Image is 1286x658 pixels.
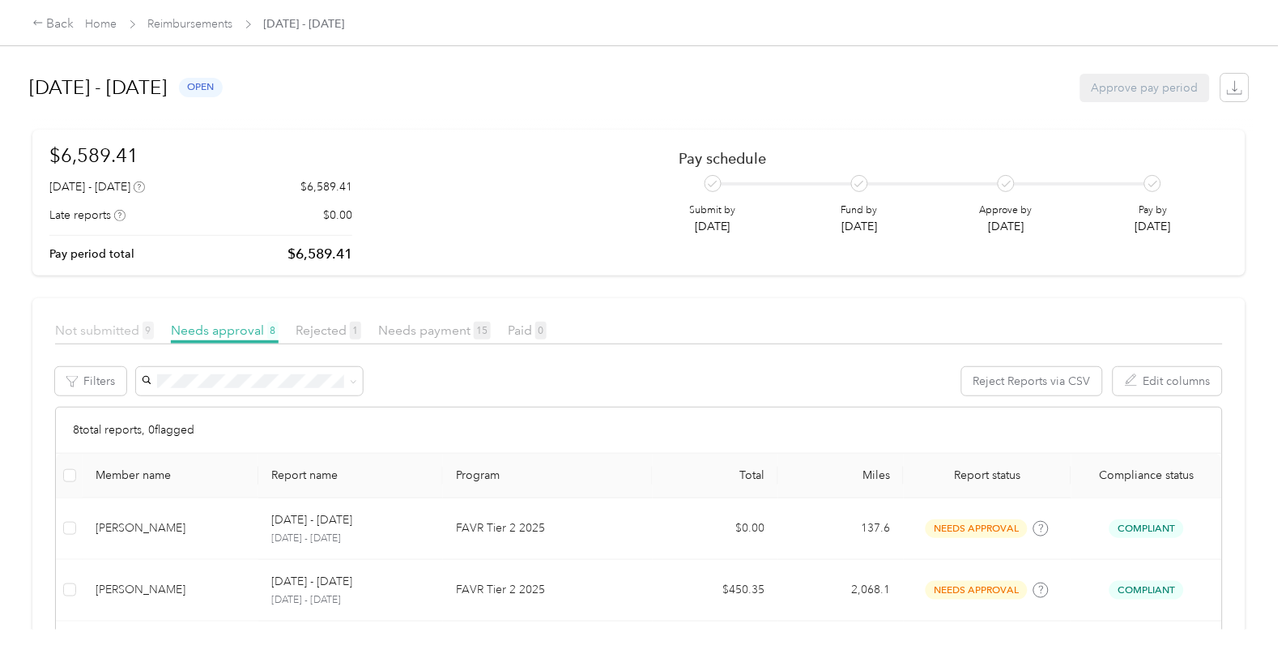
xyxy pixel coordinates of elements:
td: $0.00 [653,498,778,560]
div: [DATE] - [DATE] [49,178,145,195]
span: [DATE] - [DATE] [264,15,345,32]
h1: [DATE] - [DATE] [30,68,168,107]
th: Program [443,454,653,498]
div: Late reports [49,207,126,224]
p: Fund by [841,203,878,218]
h1: $6,589.41 [49,141,352,169]
div: Member name [96,468,245,482]
button: Filters [55,367,126,395]
td: 2,068.1 [778,560,904,622]
p: $6,589.41 [287,244,352,264]
div: 8 total reports, 0 flagged [56,408,1222,454]
p: [DATE] [690,218,736,235]
td: 137.6 [778,498,904,560]
p: $6,589.41 [300,178,352,195]
iframe: Everlance-gr Chat Button Frame [1195,567,1286,658]
button: Reject Reports via CSV [962,367,1102,395]
h2: Pay schedule [679,150,1200,167]
p: Submit by [690,203,736,218]
span: 9 [143,322,154,340]
a: Home [86,17,117,31]
span: Compliant [1109,519,1184,538]
span: open [179,78,223,96]
p: [DATE] [980,218,1033,235]
span: Needs payment [378,323,491,338]
span: needs approval [926,581,1028,600]
p: $0.00 [323,207,352,224]
div: Back [32,15,75,34]
span: Needs approval [171,323,279,338]
td: FAVR Tier 2 2025 [443,560,653,622]
div: Miles [791,468,891,482]
p: FAVR Tier 2 2025 [456,581,640,599]
p: [DATE] [841,218,878,235]
span: Rejected [296,323,361,338]
p: [DATE] [1135,218,1171,235]
div: [PERSON_NAME] [96,581,245,599]
p: [DATE] - [DATE] [271,573,352,591]
span: 8 [267,322,279,340]
span: Compliance status [1084,468,1209,482]
p: [DATE] - [DATE] [271,511,352,529]
p: [DATE] - [DATE] [271,532,430,546]
td: $450.35 [653,560,778,622]
div: [PERSON_NAME] [96,519,245,537]
span: 1 [350,322,361,340]
span: Not submitted [55,323,154,338]
p: FAVR Tier 2 2025 [456,519,640,537]
span: Compliant [1109,581,1184,600]
span: needs approval [926,519,1028,538]
div: Total [666,468,765,482]
p: Pay period total [49,246,134,263]
span: Report status [917,468,1058,482]
button: Edit columns [1114,367,1222,395]
span: Paid [508,323,547,338]
span: 0 [535,322,547,340]
th: Member name [83,454,258,498]
span: 15 [474,322,491,340]
p: Approve by [980,203,1033,218]
td: FAVR Tier 2 2025 [443,498,653,560]
p: [DATE] - [DATE] [271,593,430,608]
th: Report name [258,454,443,498]
p: Pay by [1135,203,1171,218]
a: Reimbursements [148,17,233,31]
